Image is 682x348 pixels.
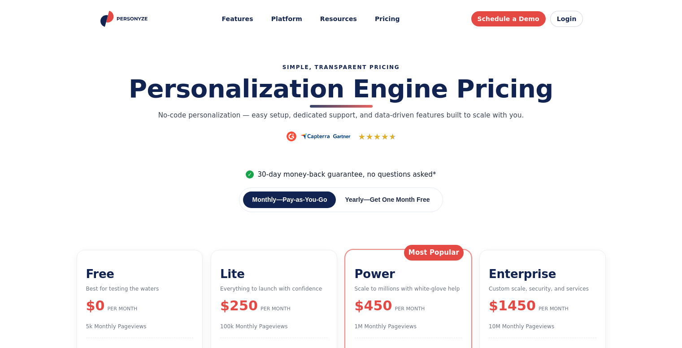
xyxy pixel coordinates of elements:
p: 1M Monthly Pageviews [355,322,462,331]
div: Billing period [239,187,443,212]
h3: Lite [220,267,328,281]
p: Scale to millions with white‑glove help [355,285,462,293]
span: PER MONTH [261,305,291,313]
b: $450 [355,296,392,316]
p: Best for testing the waters [86,285,194,293]
span: Monthly [252,196,276,203]
span: Pay‑as‑You‑Go [282,196,327,203]
div: Ratings and review platforms [103,130,580,143]
span: Yearly [345,196,363,203]
span: PER MONTH [395,305,425,313]
span: Rating 4.6 out of 5 [358,130,397,143]
header: Personyze site header [90,4,592,34]
p: 30‑day money‑back guarantee, no questions asked* [103,170,580,180]
span: ✓ [246,170,254,178]
button: Resources [314,11,363,27]
button: Features [215,11,259,27]
p: 100k Monthly Pageviews [220,322,328,331]
b: $1450 [489,296,536,316]
h2: Personalization Engine Pricing [103,75,580,103]
span: — [364,196,370,203]
div: Most Popular [404,245,464,261]
nav: Main menu [215,11,406,27]
h3: Power [355,267,462,281]
a: Personyze home [99,11,151,27]
p: 5k Monthly Pageviews [86,322,194,331]
h3: Free [86,267,194,281]
span: PER MONTH [539,305,569,313]
b: $0 [86,296,105,316]
span: Get One Month Free [370,196,430,203]
p: No‑code personalization — easy setup, dedicated support, and data‑driven features built to scale ... [157,110,525,121]
p: 10M Monthly Pageviews [489,322,596,331]
span: PER MONTH [107,305,137,313]
a: Schedule a Demo [471,11,546,26]
a: Platform [265,11,308,27]
img: G2 • Capterra • Gartner [285,131,352,142]
p: Custom scale, security, and services [489,285,596,293]
img: Personyze [99,11,151,27]
a: Login [550,11,583,27]
a: Pricing [369,11,406,27]
h3: Enterprise [489,267,596,281]
b: $250 [220,296,258,316]
span: ★★★★★ [358,130,394,143]
p: SIMPLE, TRANSPARENT PRICING [103,63,580,71]
span: — [276,196,282,203]
p: Everything to launch with confidence [220,285,328,293]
